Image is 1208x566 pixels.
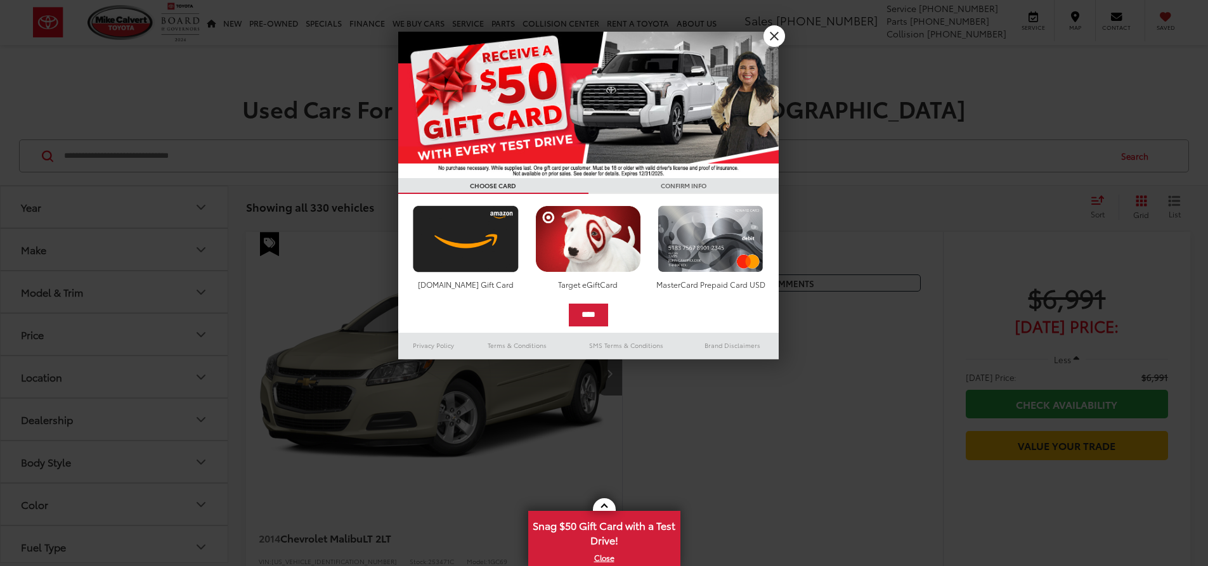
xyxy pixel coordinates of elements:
[410,279,522,290] div: [DOMAIN_NAME] Gift Card
[532,205,644,273] img: targetcard.png
[686,338,779,353] a: Brand Disclaimers
[469,338,566,353] a: Terms & Conditions
[532,279,644,290] div: Target eGiftCard
[588,178,779,194] h3: CONFIRM INFO
[398,32,779,178] img: 55838_top_625864.jpg
[398,338,469,353] a: Privacy Policy
[529,512,679,551] span: Snag $50 Gift Card with a Test Drive!
[398,178,588,194] h3: CHOOSE CARD
[410,205,522,273] img: amazoncard.png
[654,279,767,290] div: MasterCard Prepaid Card USD
[566,338,686,353] a: SMS Terms & Conditions
[654,205,767,273] img: mastercard.png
